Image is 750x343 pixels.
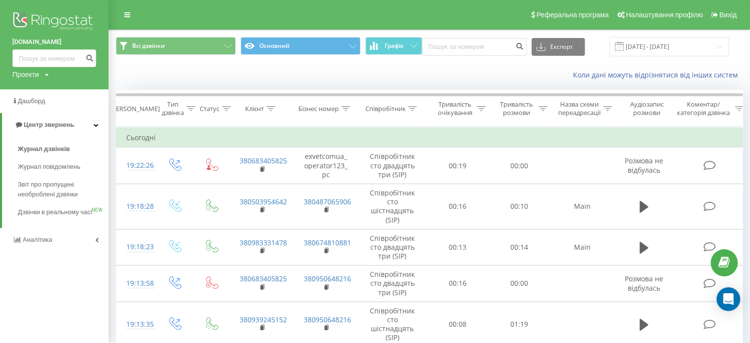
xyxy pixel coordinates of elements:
[716,287,740,311] div: Open Intercom Messenger
[365,37,422,55] button: Графік
[110,105,160,113] div: [PERSON_NAME]
[626,11,703,19] span: Налаштування профілю
[304,197,351,206] a: 380487065906
[162,100,184,117] div: Тип дзвінка
[427,148,489,184] td: 00:19
[126,197,146,216] div: 19:18:28
[18,180,104,199] span: Звіт про пропущені необроблені дзвінки
[427,184,489,229] td: 00:16
[358,148,427,184] td: Співробітник сто двадцять три (SIP)
[298,105,339,113] div: Бізнес номер
[116,128,748,148] td: Сьогодні
[558,100,601,117] div: Назва схеми переадресації
[304,274,351,283] a: 380950648216
[625,274,663,292] span: Розмова не відбулась
[12,37,96,47] a: [DOMAIN_NAME]
[550,229,614,266] td: Main
[304,315,351,324] a: 380950648216
[24,121,74,128] span: Центр звернень
[18,162,80,172] span: Журнал повідомлень
[489,266,550,302] td: 00:00
[365,105,405,113] div: Співробітник
[497,100,536,117] div: Тривалість розмови
[240,315,287,324] a: 380939245152
[240,274,287,283] a: 380683405825
[358,229,427,266] td: Співробітник сто двадцять три (SIP)
[18,97,45,105] span: Дашборд
[18,140,108,158] a: Журнал дзвінків
[573,70,743,79] a: Коли дані можуть відрізнятися вiд інших систем
[200,105,219,113] div: Статус
[489,148,550,184] td: 00:00
[550,184,614,229] td: Main
[422,38,527,56] input: Пошук за номером
[12,10,96,35] img: Ringostat logo
[116,37,236,55] button: Всі дзвінки
[23,236,52,243] span: Аналiтика
[719,11,737,19] span: Вихід
[294,148,358,184] td: exvetcomua_operator123_pc
[126,237,146,257] div: 19:18:23
[12,70,39,79] div: Проекти
[358,266,427,302] td: Співробітник сто двадцять три (SIP)
[241,37,360,55] button: Основний
[2,113,108,137] a: Центр звернень
[358,184,427,229] td: Співробітник сто шістнадцять (SIP)
[532,38,585,56] button: Експорт
[489,229,550,266] td: 00:14
[126,156,146,175] div: 19:22:26
[245,105,264,113] div: Клієнт
[12,49,96,67] input: Пошук за номером
[126,315,146,334] div: 19:13:35
[385,42,404,49] span: Графік
[623,100,671,117] div: Аудіозапис розмови
[132,42,165,50] span: Всі дзвінки
[489,184,550,229] td: 00:10
[536,11,609,19] span: Реферальна програма
[18,207,92,217] span: Дзвінки в реальному часі
[304,238,351,247] a: 380674810881
[435,100,474,117] div: Тривалість очікування
[427,229,489,266] td: 00:13
[240,156,287,165] a: 380683405825
[126,274,146,293] div: 19:13:58
[18,203,108,221] a: Дзвінки в реальному часіNEW
[675,100,732,117] div: Коментар/категорія дзвінка
[240,197,287,206] a: 380503954642
[18,176,108,203] a: Звіт про пропущені необроблені дзвінки
[427,266,489,302] td: 00:16
[18,158,108,176] a: Журнал повідомлень
[625,156,663,174] span: Розмова не відбулась
[18,144,70,154] span: Журнал дзвінків
[240,238,287,247] a: 380983331478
